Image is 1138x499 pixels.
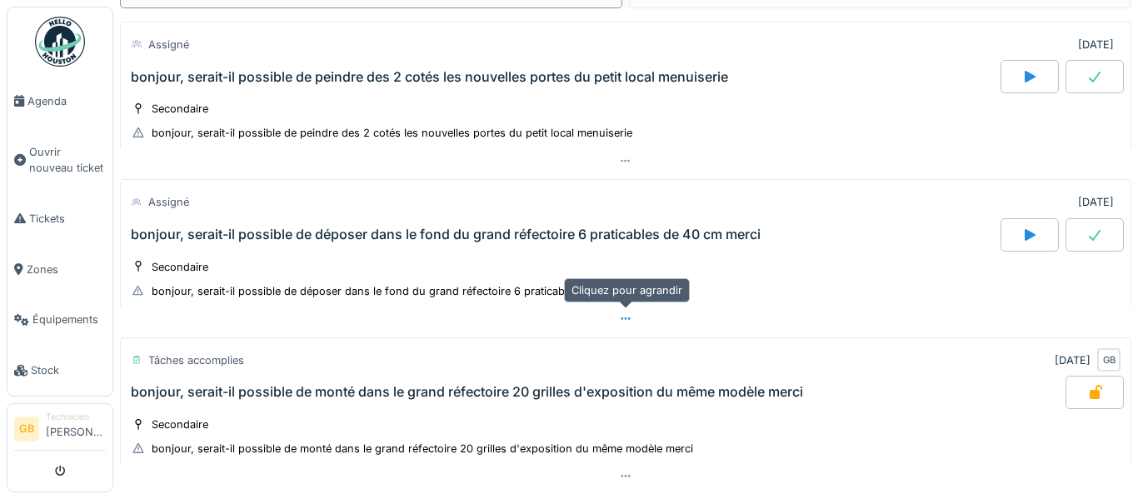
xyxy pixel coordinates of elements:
div: Secondaire [152,417,208,432]
li: [PERSON_NAME] [46,411,106,447]
div: bonjour, serait-il possible de déposer dans le fond du grand réfectoire 6 praticables de 40 cm merci [131,227,761,242]
div: [DATE] [1078,194,1114,210]
a: Stock [7,345,112,396]
a: Zones [7,244,112,295]
img: Badge_color-CXgf-gQk.svg [35,17,85,67]
div: bonjour, serait-il possible de peindre des 2 cotés les nouvelles portes du petit local menuiserie [152,125,632,141]
div: Secondaire [152,101,208,117]
div: [DATE] [1055,352,1091,368]
a: Agenda [7,76,112,127]
div: Tâches accomplies [148,352,244,368]
div: bonjour, serait-il possible de déposer dans le fond du grand réfectoire 6 praticables de 40 cm merci [152,283,661,299]
span: Ouvrir nouveau ticket [29,144,106,176]
span: Zones [27,262,106,277]
a: GB Technicien[PERSON_NAME] [14,411,106,451]
div: Secondaire [152,259,208,275]
div: Assigné [148,37,189,52]
div: bonjour, serait-il possible de monté dans le grand réfectoire 20 grilles d'exposition du même mod... [131,384,803,400]
div: Assigné [148,194,189,210]
li: GB [14,417,39,442]
div: Cliquez pour agrandir [564,278,690,302]
span: Tickets [29,211,106,227]
div: Technicien [46,411,106,423]
div: bonjour, serait-il possible de monté dans le grand réfectoire 20 grilles d'exposition du même mod... [152,441,693,457]
a: Ouvrir nouveau ticket [7,127,112,193]
div: GB [1097,348,1121,372]
span: Équipements [32,312,106,327]
div: bonjour, serait-il possible de peindre des 2 cotés les nouvelles portes du petit local menuiserie [131,69,728,85]
a: Équipements [7,295,112,346]
a: Tickets [7,193,112,244]
span: Stock [31,362,106,378]
div: [DATE] [1078,37,1114,52]
span: Agenda [27,93,106,109]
